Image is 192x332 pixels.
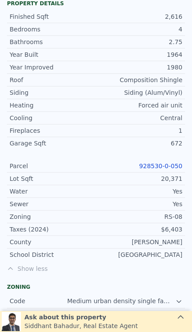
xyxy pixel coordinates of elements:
[96,25,182,34] div: 4
[10,101,96,110] div: Heating
[10,63,96,72] div: Year Improved
[67,297,175,305] div: Medium urban density single family residential zone
[24,313,138,322] div: Ask about this property
[10,126,96,135] div: Fireplaces
[10,114,96,122] div: Cooling
[96,225,182,234] div: $6,403
[96,63,182,72] div: 1980
[139,163,182,169] a: 928530-0-050
[2,312,21,331] img: Siddhant Bahadur
[96,12,182,21] div: 2,616
[7,284,185,290] div: Zoning
[10,76,96,84] div: Roof
[96,174,182,183] div: 20,371
[10,212,96,221] div: Zoning
[10,162,96,170] div: Parcel
[96,38,182,46] div: 2.75
[96,212,182,221] div: RS-08
[96,88,182,97] div: Siding (Alum/Vinyl)
[96,50,182,59] div: 1964
[96,250,182,259] div: [GEOGRAPHIC_DATA]
[96,114,182,122] div: Central
[96,187,182,196] div: Yes
[10,187,96,196] div: Water
[96,238,182,246] div: [PERSON_NAME]
[10,139,96,148] div: Garage Sqft
[10,200,96,208] div: Sewer
[10,50,96,59] div: Year Built
[10,38,96,46] div: Bathrooms
[96,200,182,208] div: Yes
[96,76,182,84] div: Composition Shingle
[10,88,96,97] div: Siding
[10,174,96,183] div: Lot Sqft
[10,12,96,21] div: Finished Sqft
[96,101,182,110] div: Forced air unit
[10,225,96,234] div: Taxes (2024)
[96,139,182,148] div: 672
[96,126,182,135] div: 1
[10,297,67,305] div: Code
[10,238,96,246] div: County
[7,264,185,273] span: Show less
[10,250,96,259] div: School District
[24,322,138,330] div: Siddhant Bahadur , Real Estate Agent
[10,25,96,34] div: Bedrooms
